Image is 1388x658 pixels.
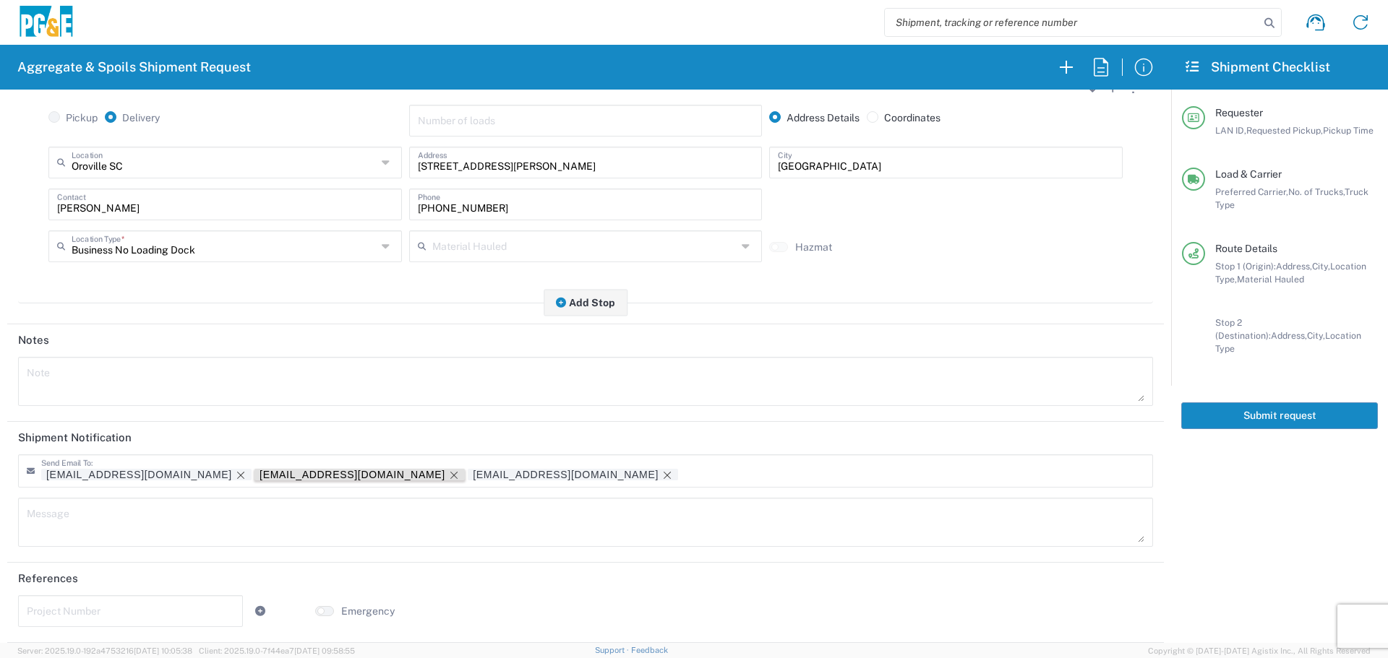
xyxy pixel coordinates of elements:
[294,646,355,655] span: [DATE] 09:58:55
[1215,186,1288,197] span: Preferred Carrier,
[18,430,132,445] h2: Shipment Notification
[1312,261,1330,272] span: City,
[18,571,78,586] h2: References
[445,469,460,481] delete-icon: Remove tag
[46,469,247,481] div: skkj@pge.com
[544,289,627,316] button: Add Stop
[1215,317,1271,341] span: Stop 2 (Destination):
[18,333,49,347] h2: Notes
[1215,125,1246,136] span: LAN ID,
[1215,168,1282,180] span: Load & Carrier
[199,646,355,655] span: Client: 2025.19.0-7f44ea7
[134,646,192,655] span: [DATE] 10:05:38
[659,469,673,481] delete-icon: Remove tag
[769,111,860,124] label: Address Details
[1215,107,1263,118] span: Requester
[46,469,232,481] div: skkj@pge.com
[1288,186,1345,197] span: No. of Trucks,
[595,646,631,654] a: Support
[473,469,673,481] div: GCSpoilsTruckRequest@pge.com
[250,601,270,621] a: Add Reference
[1181,402,1378,429] button: Submit request
[1271,330,1307,341] span: Address,
[1276,261,1312,272] span: Address,
[17,646,192,655] span: Server: 2025.19.0-192a4753216
[473,469,659,481] div: GCSpoilsTruckRequest@pge.com
[232,469,247,481] delete-icon: Remove tag
[1184,59,1330,76] h2: Shipment Checklist
[1307,330,1325,341] span: City,
[1215,243,1277,254] span: Route Details
[1237,274,1304,285] span: Material Hauled
[1246,125,1323,136] span: Requested Pickup,
[260,469,445,481] div: DSL0@pge.com
[260,469,460,481] div: DSL0@pge.com
[631,646,668,654] a: Feedback
[867,111,941,124] label: Coordinates
[17,59,251,76] h2: Aggregate & Spoils Shipment Request
[341,605,395,618] label: Emergency
[795,241,832,254] label: Hazmat
[17,6,75,40] img: pge
[1148,644,1371,657] span: Copyright © [DATE]-[DATE] Agistix Inc., All Rights Reserved
[1323,125,1374,136] span: Pickup Time
[885,9,1259,36] input: Shipment, tracking or reference number
[1215,261,1276,272] span: Stop 1 (Origin):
